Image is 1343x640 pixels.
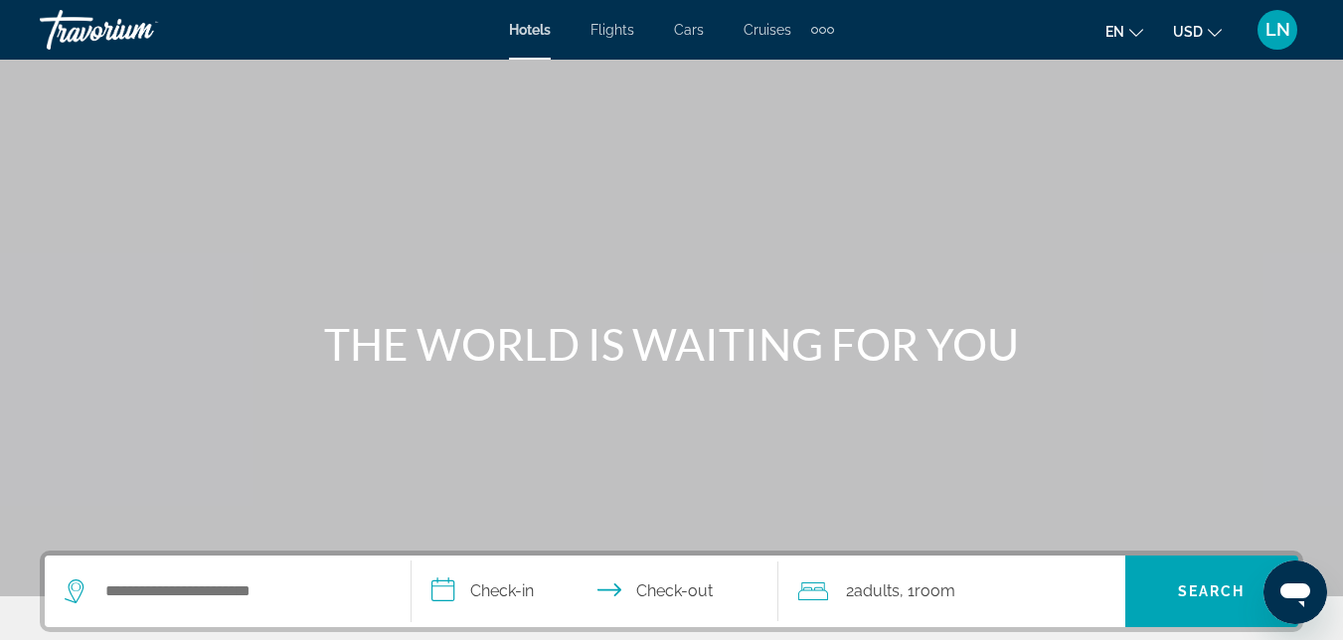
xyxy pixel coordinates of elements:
button: Change currency [1173,17,1222,46]
button: Extra navigation items [811,14,834,46]
span: Room [915,581,955,600]
span: Adults [854,581,900,600]
span: 2 [846,577,900,605]
span: Search [1178,583,1246,599]
span: en [1105,24,1124,40]
div: Search widget [45,556,1298,627]
a: Flights [590,22,634,38]
button: Search [1125,556,1298,627]
a: Travorium [40,4,239,56]
button: Select check in and out date [412,556,778,627]
a: Hotels [509,22,551,38]
iframe: Button to launch messaging window [1263,560,1327,624]
button: User Menu [1252,9,1303,51]
span: LN [1265,20,1290,40]
span: USD [1173,24,1203,40]
button: Travelers: 2 adults, 0 children [778,556,1125,627]
span: , 1 [900,577,955,605]
a: Cruises [744,22,791,38]
h1: THE WORLD IS WAITING FOR YOU [299,318,1045,370]
button: Change language [1105,17,1143,46]
a: Cars [674,22,704,38]
input: Search hotel destination [103,576,381,606]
